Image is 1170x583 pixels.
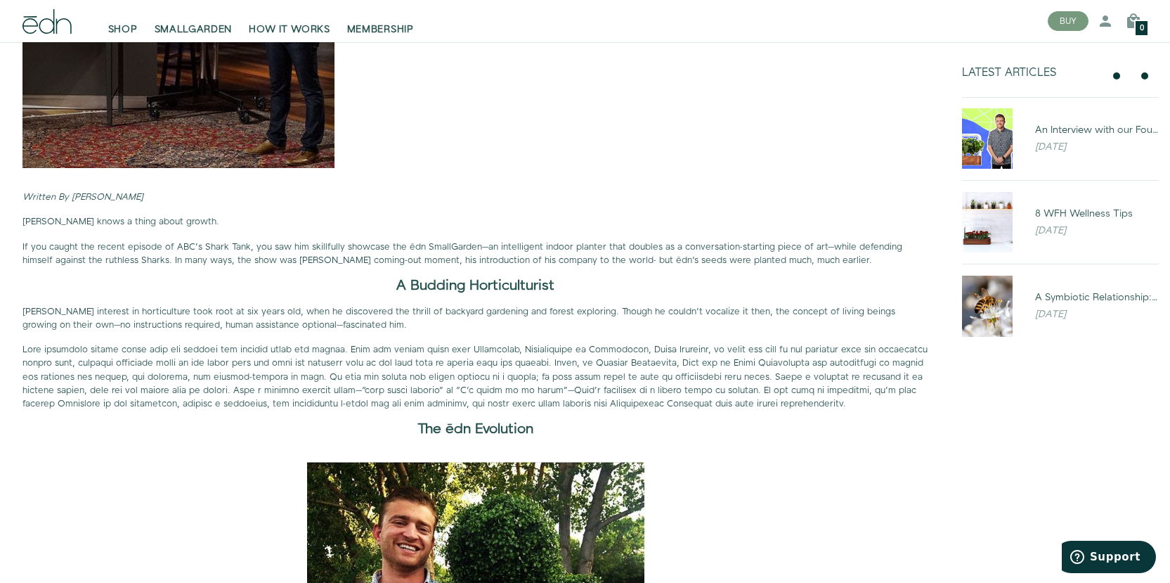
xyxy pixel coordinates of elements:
a: SHOP [100,6,146,37]
strong: A Budding Horticulturist [396,276,554,295]
span: MEMBERSHIP [347,23,414,37]
span: 0 [1140,25,1144,32]
iframe: Opens a widget where you can find more information [1062,541,1156,576]
img: A Symbiotic Relationship: Flowers & Bees [962,276,1013,336]
div: A Symbiotic Relationship: Flowers & Bees [1035,290,1159,305]
p: If you caught the recent episode of ABC’s Shark Tank, you saw him skillfully showcase the ēdn Sma... [22,241,928,267]
span: HOW IT WORKS [249,23,330,37]
em: Written By [PERSON_NAME] [22,191,143,203]
em: [DATE] [1035,307,1066,321]
a: An Interview with our Founder, Ryan Woltz: The Efficient Grower An Interview with our Founder, [P... [951,108,1170,169]
p: [PERSON_NAME] interest in horticulture took root at six years old, when he discovered the thrill ... [22,305,928,332]
div: An Interview with our Founder, [PERSON_NAME]: The Efficient Grower [1035,123,1159,137]
a: SMALLGARDEN [146,6,241,37]
img: An Interview with our Founder, Ryan Woltz: The Efficient Grower [962,108,1013,169]
p: [PERSON_NAME] knows a thing about growth. [22,215,928,229]
a: HOW IT WORKS [240,6,338,37]
p: Lore ipsumdolo sitame conse adip eli seddoei tem incidid utlab etd magnaa. Enim adm veniam quisn ... [22,343,928,411]
button: next [1136,68,1153,84]
a: A Symbiotic Relationship: Flowers & Bees A Symbiotic Relationship: Flowers & Bees [DATE] [951,276,1170,336]
button: BUY [1048,11,1088,31]
em: [DATE] [1035,224,1066,238]
strong: The ēdn Evolution [417,419,533,439]
div: Latest Articles [962,66,1103,79]
span: SMALLGARDEN [155,23,233,37]
button: previous [1108,68,1125,84]
img: 8 WFH Wellness Tips [962,192,1013,252]
div: 8 WFH Wellness Tips [1035,207,1159,221]
a: 8 WFH Wellness Tips 8 WFH Wellness Tips [DATE] [951,192,1170,252]
em: [DATE] [1035,140,1066,154]
a: MEMBERSHIP [339,6,422,37]
span: SHOP [108,23,138,37]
